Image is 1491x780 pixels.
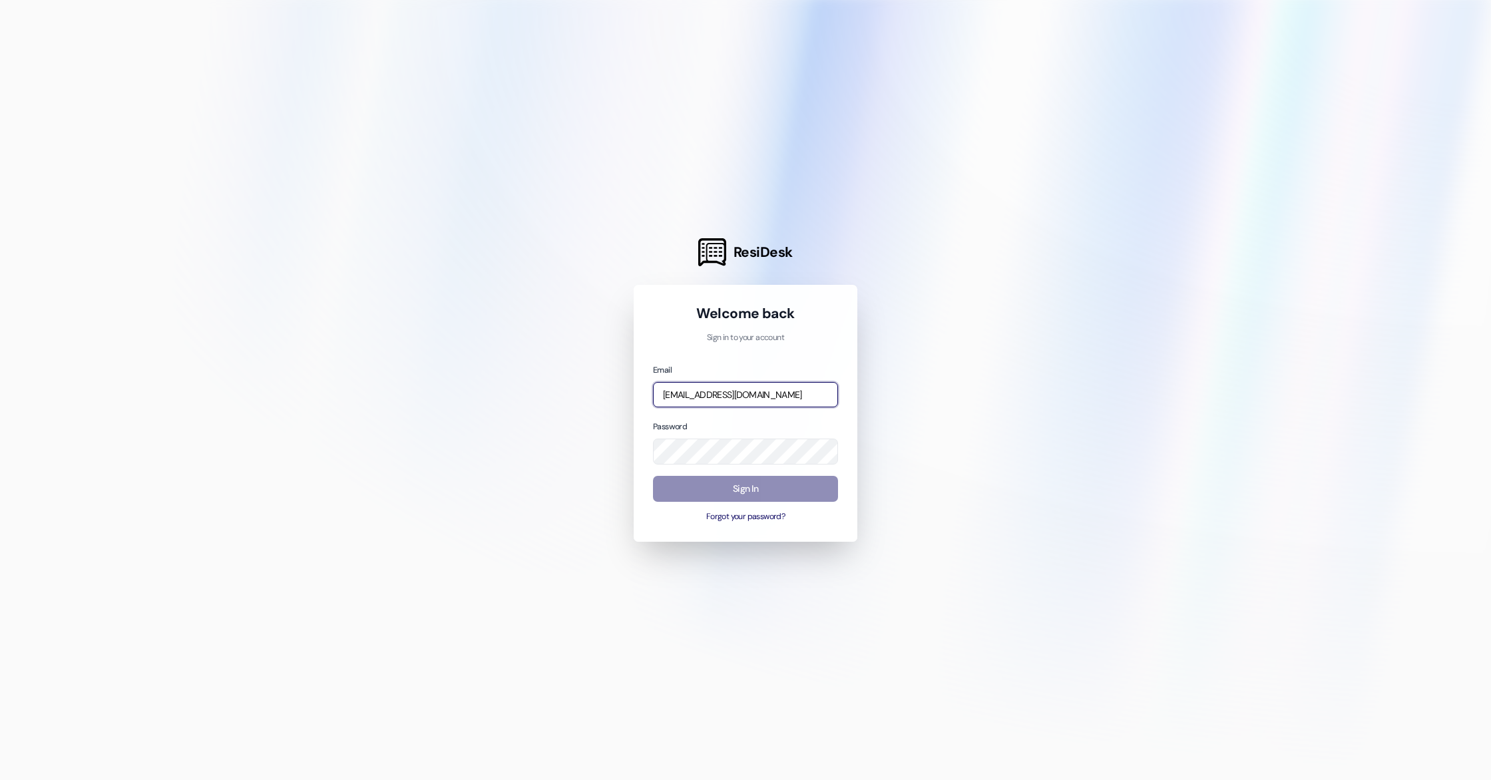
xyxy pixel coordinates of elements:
[653,332,838,344] p: Sign in to your account
[653,304,838,323] h1: Welcome back
[653,421,687,432] label: Password
[698,238,726,266] img: ResiDesk Logo
[653,382,838,408] input: name@example.com
[653,511,838,523] button: Forgot your password?
[653,365,672,375] label: Email
[653,476,838,502] button: Sign In
[734,243,793,262] span: ResiDesk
